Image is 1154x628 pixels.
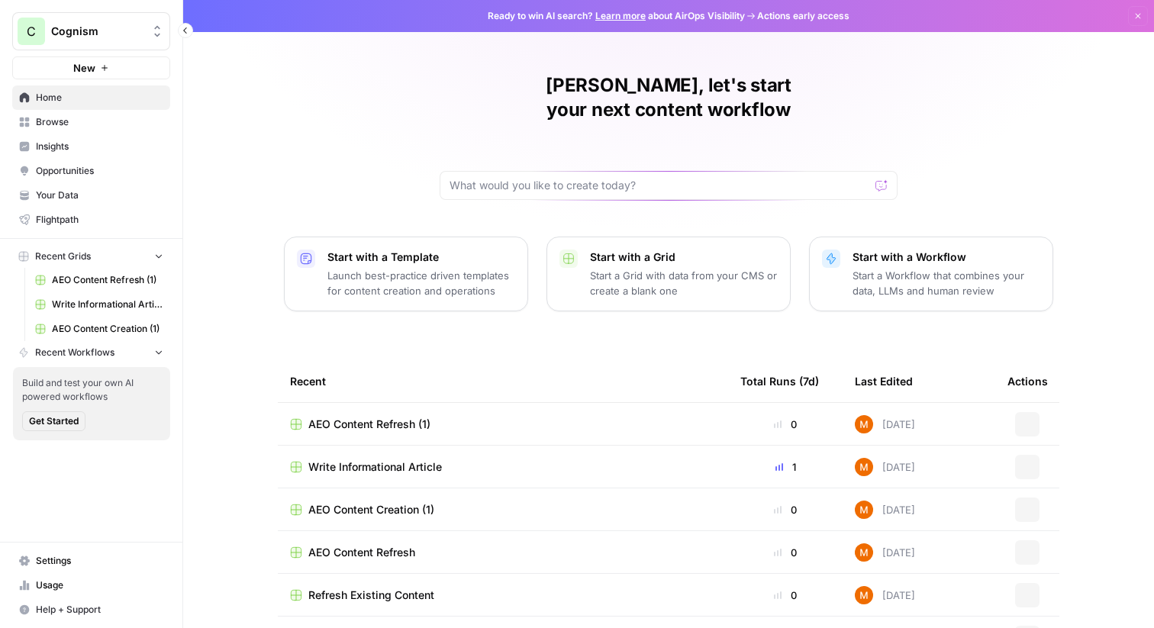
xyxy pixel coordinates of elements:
[290,502,716,517] a: AEO Content Creation (1)
[12,245,170,268] button: Recent Grids
[855,543,915,562] div: [DATE]
[290,588,716,603] a: Refresh Existing Content
[855,458,873,476] img: 4suam345j4k4ehuf80j2ussc8x0k
[36,115,163,129] span: Browse
[595,10,646,21] a: Learn more
[740,545,830,560] div: 0
[12,85,170,110] a: Home
[855,586,915,604] div: [DATE]
[51,24,143,39] span: Cognism
[308,545,415,560] span: AEO Content Refresh
[12,159,170,183] a: Opportunities
[488,9,745,23] span: Ready to win AI search? about AirOps Visibility
[12,597,170,622] button: Help + Support
[450,178,869,193] input: What would you like to create today?
[546,237,791,311] button: Start with a GridStart a Grid with data from your CMS or create a blank one
[36,603,163,617] span: Help + Support
[22,411,85,431] button: Get Started
[327,268,515,298] p: Launch best-practice driven templates for content creation and operations
[308,502,434,517] span: AEO Content Creation (1)
[73,60,95,76] span: New
[290,417,716,432] a: AEO Content Refresh (1)
[29,414,79,428] span: Get Started
[35,250,91,263] span: Recent Grids
[284,237,528,311] button: Start with a TemplateLaunch best-practice driven templates for content creation and operations
[855,501,873,519] img: 4suam345j4k4ehuf80j2ussc8x0k
[12,134,170,159] a: Insights
[36,213,163,227] span: Flightpath
[36,91,163,105] span: Home
[757,9,849,23] span: Actions early access
[590,268,778,298] p: Start a Grid with data from your CMS or create a blank one
[740,360,819,402] div: Total Runs (7d)
[855,415,873,433] img: 4suam345j4k4ehuf80j2ussc8x0k
[12,573,170,597] a: Usage
[12,549,170,573] a: Settings
[740,502,830,517] div: 0
[28,268,170,292] a: AEO Content Refresh (1)
[290,545,716,560] a: AEO Content Refresh
[290,459,716,475] a: Write Informational Article
[308,588,434,603] span: Refresh Existing Content
[855,586,873,604] img: 4suam345j4k4ehuf80j2ussc8x0k
[327,250,515,265] p: Start with a Template
[855,360,913,402] div: Last Edited
[12,56,170,79] button: New
[12,183,170,208] a: Your Data
[853,250,1040,265] p: Start with a Workflow
[308,459,442,475] span: Write Informational Article
[12,341,170,364] button: Recent Workflows
[36,578,163,592] span: Usage
[12,12,170,50] button: Workspace: Cognism
[740,588,830,603] div: 0
[36,188,163,202] span: Your Data
[290,360,716,402] div: Recent
[36,554,163,568] span: Settings
[52,322,163,336] span: AEO Content Creation (1)
[36,140,163,153] span: Insights
[12,208,170,232] a: Flightpath
[855,543,873,562] img: 4suam345j4k4ehuf80j2ussc8x0k
[855,501,915,519] div: [DATE]
[590,250,778,265] p: Start with a Grid
[1007,360,1048,402] div: Actions
[36,164,163,178] span: Opportunities
[809,237,1053,311] button: Start with a WorkflowStart a Workflow that combines your data, LLMs and human review
[52,298,163,311] span: Write Informational Article
[855,458,915,476] div: [DATE]
[28,317,170,341] a: AEO Content Creation (1)
[440,73,898,122] h1: [PERSON_NAME], let's start your next content workflow
[28,292,170,317] a: Write Informational Article
[855,415,915,433] div: [DATE]
[35,346,114,359] span: Recent Workflows
[22,376,161,404] span: Build and test your own AI powered workflows
[740,417,830,432] div: 0
[853,268,1040,298] p: Start a Workflow that combines your data, LLMs and human review
[52,273,163,287] span: AEO Content Refresh (1)
[27,22,36,40] span: C
[308,417,430,432] span: AEO Content Refresh (1)
[740,459,830,475] div: 1
[12,110,170,134] a: Browse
